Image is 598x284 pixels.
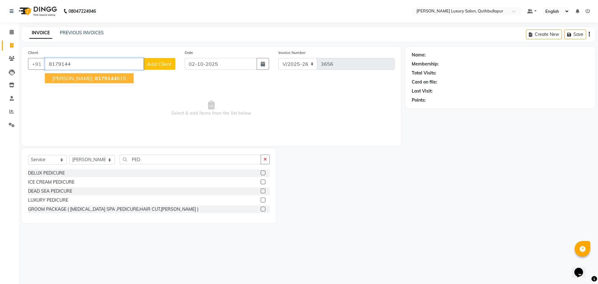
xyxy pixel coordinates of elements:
[412,61,439,67] div: Membership:
[412,70,436,76] div: Total Visits:
[69,2,96,20] b: 08047224946
[28,188,72,195] div: DEAD SEA PEDICURE
[526,30,562,39] button: Create New
[28,179,74,185] div: ICE CREAM PEDICURE
[28,77,395,140] span: Select & add items from the list below
[95,75,117,81] span: 8179144
[278,50,306,55] label: Invoice Number
[412,88,433,94] div: Last Visit:
[28,206,198,213] div: GROOM PACKAGE ( [MEDICAL_DATA] SPA ,PEDICURE,HAIR CUT,[PERSON_NAME] )
[412,97,426,103] div: Points:
[143,58,175,70] button: Add Client
[185,50,193,55] label: Date
[564,30,586,39] button: Save
[28,58,45,70] button: +91
[60,30,104,36] a: PREVIOUS INVOICES
[28,170,65,176] div: DELUX PEDICURE
[28,197,68,204] div: LUXURY PEDICURE
[16,2,59,20] img: logo
[94,75,126,81] ngb-highlight: 615
[572,259,592,278] iframe: chat widget
[147,61,172,67] span: Add Client
[120,155,261,164] input: Search or Scan
[412,52,426,58] div: Name:
[52,75,93,81] span: [PERSON_NAME]
[29,27,52,39] a: INVOICE
[28,50,38,55] label: Client
[412,79,437,85] div: Card on file:
[45,58,144,70] input: Search by Name/Mobile/Email/Code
